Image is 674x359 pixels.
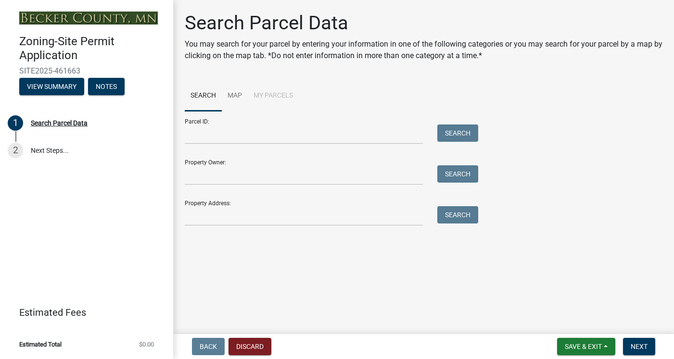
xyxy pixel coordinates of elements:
[185,38,662,62] p: You may search for your parcel by entering your information in one of the following categories or...
[19,66,154,75] span: SITE2025-461663
[623,338,655,355] button: Next
[88,83,125,91] wm-modal-confirm: Notes
[19,35,165,62] h4: Zoning-Site Permit Application
[185,81,222,111] a: Search
[139,341,154,347] span: $0.00
[565,343,602,350] span: Save & Exit
[200,343,217,350] span: Back
[8,303,158,322] a: Estimated Fees
[437,206,478,223] button: Search
[88,78,125,95] button: Notes
[229,338,271,355] button: Discard
[19,83,84,91] wm-modal-confirm: Summary
[19,78,84,95] button: View Summary
[437,124,478,142] button: Search
[437,165,478,183] button: Search
[192,338,225,355] button: Back
[19,12,158,25] img: Becker County, Minnesota
[185,12,662,35] h1: Search Parcel Data
[8,115,23,131] div: 1
[19,341,62,347] span: Estimated Total
[31,120,88,126] div: Search Parcel Data
[557,338,615,355] button: Save & Exit
[8,143,23,158] div: 2
[631,343,648,350] span: Next
[222,81,248,111] a: Map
